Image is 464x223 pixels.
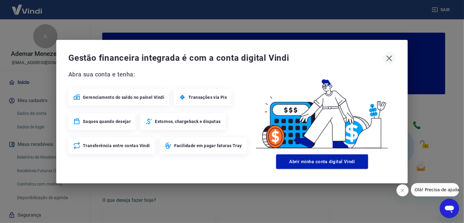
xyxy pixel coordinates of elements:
iframe: Botão para abrir a janela de mensagens [440,199,459,218]
img: Good Billing [249,69,396,152]
span: Gerenciamento do saldo no painel Vindi [83,94,164,100]
span: Abra sua conta e tenha: [68,69,249,79]
span: Gestão financeira integrada é com a conta digital Vindi [68,52,383,64]
span: Transações via Pix [188,94,227,100]
span: Saques quando desejar [83,118,131,124]
span: Facilidade em pagar faturas Tray [174,143,242,149]
iframe: Mensagem da empresa [411,183,459,196]
span: Olá! Precisa de ajuda? [4,4,51,9]
span: Estornos, chargeback e disputas [155,118,221,124]
iframe: Fechar mensagem [397,184,409,196]
button: Abrir minha conta digital Vindi [276,154,368,169]
span: Transferência entre contas Vindi [83,143,150,149]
